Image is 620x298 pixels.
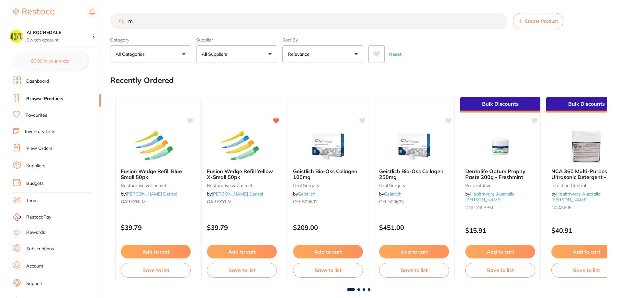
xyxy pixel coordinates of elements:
[13,53,88,69] button: $0.00 in your order
[207,245,277,258] button: Add to cart
[465,227,535,234] p: $15.91
[121,199,191,204] small: GARFXBLM
[110,37,191,43] label: Category
[207,263,277,277] button: Save to list
[293,168,363,180] b: Geistlich Bio-Oss Collagen 100mg
[196,45,277,63] button: All Suppliers
[282,45,363,63] button: Relevance
[513,13,563,29] button: Create Product
[13,213,21,221] img: RestocqPay
[126,191,177,197] a: [PERSON_NAME] Dental
[110,76,174,85] h2: Recently Ordered
[27,37,92,43] p: Switch account
[465,191,514,203] span: by
[379,168,449,180] b: Geistlich Bio-Oss Collagen 250mg
[298,191,315,197] a: Geistlich
[465,205,535,210] small: DNLDNLPPM
[293,245,363,258] button: Add to cart
[221,131,263,163] img: Fusion Wedge Refill Yellow X-Small 50pk
[379,199,449,204] small: GEI-500603
[465,183,535,188] small: Preventative
[551,191,601,203] a: Healthware Australia [PERSON_NAME]
[13,8,54,16] img: Restocq Logo
[26,229,45,236] a: Rewards
[26,263,43,269] a: Account
[26,180,44,187] a: Budgets
[465,245,535,258] button: Add to cart
[110,45,191,63] button: All Categories
[207,199,277,204] small: GARFXYLM
[479,131,521,163] img: Dentalife Optum Prophy Paste 200g - Freshmint
[26,246,54,252] a: Subscriptions
[465,263,535,277] button: Save to list
[121,183,191,188] small: restorative & cosmetic
[121,263,191,277] button: Save to list
[379,191,401,197] span: by
[293,199,363,204] small: GEI-500602
[26,214,51,221] span: RestocqPay
[379,245,449,258] button: Add to cart
[379,263,449,277] button: Save to list
[26,163,45,169] a: Suppliers
[465,191,514,203] a: Healthware Australia [PERSON_NAME]
[460,97,540,113] div: Bulk Discounts
[121,245,191,258] button: Add to cart
[121,224,191,231] p: $39.79
[26,78,49,85] a: Dashboard
[121,168,191,180] b: Fusion Wedge Refill Blue Small 50pk
[379,183,449,188] small: oral surgery
[26,96,63,102] a: Browse Products
[293,183,363,188] small: oral surgery
[565,131,607,163] img: NCA 360 Multi-Purpose Ultrasonic Detergent - 5L
[384,191,401,197] a: Geistlich
[196,37,277,43] label: Supplier
[26,112,47,119] a: Favourites
[387,45,403,63] button: Reset
[207,183,277,188] small: restorative & cosmetic
[121,191,177,197] span: by
[202,51,230,57] p: All Suppliers
[393,131,435,163] img: Geistlich Bio-Oss Collagen 250mg
[207,168,277,180] b: Fusion Wedge Refill Yellow X-Small 50pk
[135,131,177,163] img: Fusion Wedge Refill Blue Small 50pk
[207,224,277,231] p: $39.79
[27,30,92,36] h4: AI ROCHEDALE
[551,191,601,203] span: by
[116,51,147,57] p: All Categories
[212,191,263,197] a: [PERSON_NAME] Dental
[288,51,312,57] p: Relevance
[293,191,315,197] span: by
[282,37,363,43] label: Sort By
[465,168,535,180] b: Dentalife Optum Prophy Paste 200g - Freshmint
[525,18,558,24] span: Create Product
[26,280,43,287] a: Support
[307,131,349,163] img: Geistlich Bio-Oss Collagen 100mg
[293,224,363,231] p: $209.00
[293,263,363,277] button: Save to list
[110,13,508,29] input: Search Products
[26,197,38,204] a: Team
[207,191,263,197] span: by
[26,145,52,152] a: View Orders
[25,128,55,135] a: Inventory Lists
[379,224,449,231] p: $451.00
[13,213,51,221] a: RestocqPay
[13,5,54,20] a: Restocq Logo
[10,30,23,43] img: AI ROCHEDALE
